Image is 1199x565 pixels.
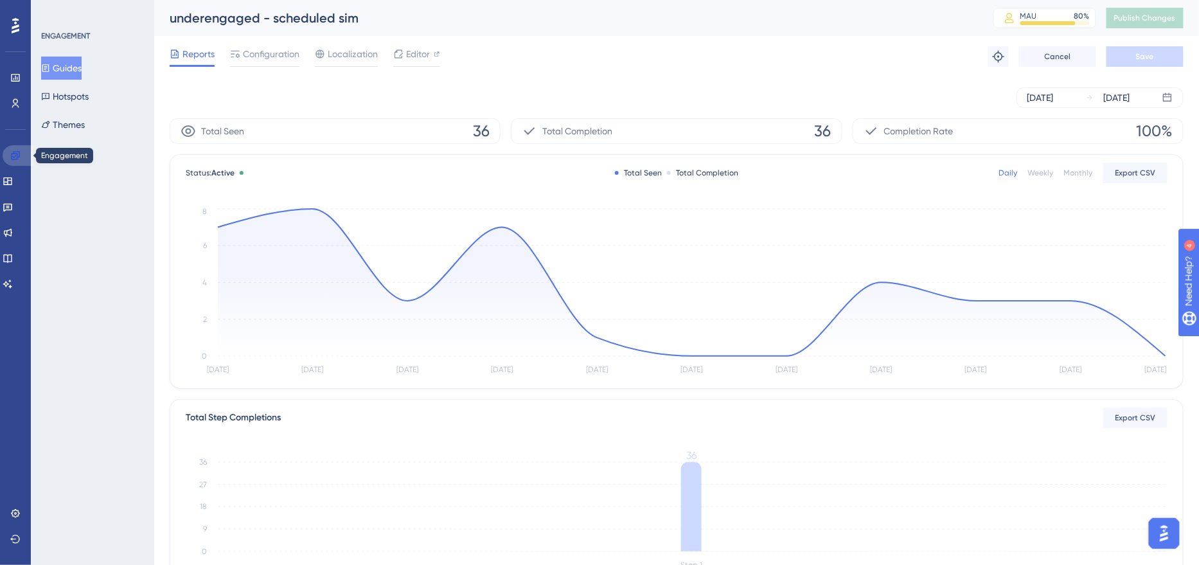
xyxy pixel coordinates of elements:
[1028,168,1054,178] div: Weekly
[202,207,207,216] tspan: 8
[41,31,90,41] div: ENGAGEMENT
[667,168,738,178] div: Total Completion
[41,85,89,108] button: Hotspots
[396,366,418,375] tspan: [DATE]
[199,458,207,467] tspan: 36
[1064,168,1093,178] div: Monthly
[776,366,797,375] tspan: [DATE]
[1137,121,1173,141] span: 100%
[41,57,82,80] button: Guides
[1136,51,1154,62] span: Save
[1074,11,1090,21] div: 80 %
[328,46,378,62] span: Localization
[586,366,608,375] tspan: [DATE]
[203,525,207,534] tspan: 9
[203,315,207,324] tspan: 2
[1103,163,1168,183] button: Export CSV
[492,366,513,375] tspan: [DATE]
[884,123,954,139] span: Completion Rate
[182,46,215,62] span: Reports
[815,121,831,141] span: 36
[202,547,207,556] tspan: 0
[1106,8,1184,28] button: Publish Changes
[542,123,612,139] span: Total Completion
[1020,11,1037,21] div: MAU
[89,6,93,17] div: 4
[686,449,697,462] tspan: 36
[302,366,324,375] tspan: [DATE]
[211,168,235,177] span: Active
[1115,168,1156,178] span: Export CSV
[1115,413,1156,423] span: Export CSV
[207,366,229,375] tspan: [DATE]
[170,9,961,27] div: underengaged - scheduled sim
[1027,90,1054,105] div: [DATE]
[203,242,207,251] tspan: 6
[1103,408,1168,428] button: Export CSV
[1106,46,1184,67] button: Save
[965,366,987,375] tspan: [DATE]
[1045,51,1071,62] span: Cancel
[1145,366,1167,375] tspan: [DATE]
[41,113,85,136] button: Themes
[201,123,244,139] span: Total Seen
[1114,13,1176,23] span: Publish Changes
[202,278,207,287] tspan: 4
[406,46,430,62] span: Editor
[199,480,207,489] tspan: 27
[186,410,281,426] div: Total Step Completions
[615,168,662,178] div: Total Seen
[200,503,207,512] tspan: 18
[202,352,207,361] tspan: 0
[1145,514,1184,553] iframe: UserGuiding AI Assistant Launcher
[473,121,490,141] span: 36
[871,366,893,375] tspan: [DATE]
[681,366,703,375] tspan: [DATE]
[186,168,235,178] span: Status:
[1060,366,1082,375] tspan: [DATE]
[1019,46,1096,67] button: Cancel
[30,3,80,19] span: Need Help?
[999,168,1018,178] div: Daily
[1104,90,1130,105] div: [DATE]
[243,46,299,62] span: Configuration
